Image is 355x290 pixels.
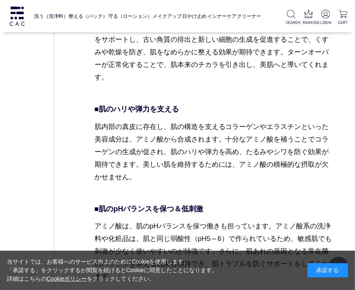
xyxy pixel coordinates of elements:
[108,8,152,25] a: 守る（ローション）
[95,104,336,115] p: ■肌のハリや弾力を支える
[338,10,349,26] a: CART
[95,21,336,97] p: アミノ酸は、肌のターンオーバーを正常に保つ働きもあります。細胞の再生をサポートし、古い角質の排出と新しい細胞の生成を促進することで、くすみや乾燥を防ぎ、肌をなめらかに整える効果が期待できます。タ...
[9,6,26,26] img: logo
[237,8,261,25] a: クリーナー
[303,10,314,26] a: RANKING
[34,8,68,25] a: 洗う（洗浄料）
[320,10,331,26] a: LOGIN
[95,220,336,283] p: アミノ酸は、肌のpHバランスを保つ働きも担っています。アミノ酸系の洗浄料や化粧品は、肌と同じ弱酸性（pH5～6）で作られているため、敏感肌でも刺激が少なく使いやすいのが特徴です。さらに、肌あれの...
[47,275,87,282] a: Cookieポリシー
[338,19,349,26] p: CART
[153,8,182,25] a: メイクアップ
[286,10,297,26] a: SEARCH
[95,204,336,215] p: ■肌のpHバランスを保つ＆低刺激
[308,263,348,277] div: 承諾する
[69,8,108,25] a: 整える（パック）
[7,258,218,283] div: 当サイトでは、お客様へのサービス向上のためにCookieを使用します。 「承諾する」をクリックするか閲覧を続けるとCookieに同意したことになります。 詳細はこちらの をクリックしてください。
[320,19,331,26] p: LOGIN
[303,19,314,26] p: RANKING
[182,8,207,25] a: 日やけ止め
[286,19,297,26] p: SEARCH
[95,120,336,196] p: 肌内部の真皮に存在し、肌の構造を支えるコラーゲンやエラスチンといった美容成分は、アミノ酸から合成されます。十分なアミノ酸を補うことでコラーゲンの生成が促され、肌のハリや弾力を高め、たるみやシワを...
[207,8,237,25] a: インナーケア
